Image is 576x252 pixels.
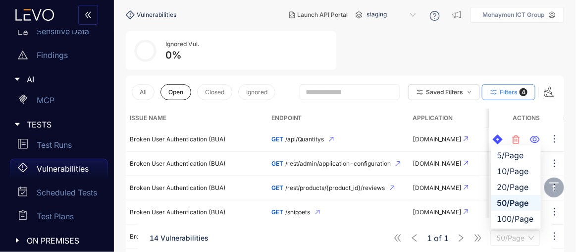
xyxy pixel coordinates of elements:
[238,84,275,100] button: Ignored
[37,96,54,105] p: MCP
[467,90,472,95] span: down
[37,188,97,197] p: Scheduled Tests
[130,135,226,143] span: Broken User Authentication (BUA)
[10,45,108,69] a: Findings
[6,114,108,135] div: TESTS
[520,88,527,96] span: 4
[271,135,283,143] span: GET
[271,160,283,167] span: GET
[549,131,560,147] button: ellipsis
[444,234,449,243] span: 1
[84,11,92,20] span: double-left
[130,160,226,167] span: Broken User Authentication (BUA)
[413,136,499,143] div: [DOMAIN_NAME]
[548,181,560,193] span: vertical-align-top
[489,109,564,127] th: Actions
[285,160,391,167] span: /rest/admin/application-configuration
[550,134,560,145] span: ellipsis
[18,50,28,60] span: warning
[281,7,356,23] button: Launch API Portal
[140,89,147,96] span: All
[126,109,267,127] th: Issue Name
[427,234,432,243] span: 1
[10,159,108,183] a: Vulnerabilities
[267,109,409,127] th: Endpoint
[165,41,199,48] div: Ignored Vul.
[37,51,68,60] p: Findings
[10,21,108,45] a: Sensitive Data
[205,89,224,96] span: Closed
[549,156,560,172] button: ellipsis
[549,229,560,245] button: ellipsis
[285,185,385,191] span: /rest/products/{product_id}/reviews
[37,212,74,221] p: Test Plans
[427,234,449,243] span: of
[27,236,100,245] span: ON PREMISES
[14,76,21,83] span: caret-right
[14,121,21,128] span: caret-right
[426,89,463,96] span: Saved Filters
[496,231,534,246] span: 50/Page
[130,184,226,191] span: Broken User Authentication (BUA)
[137,11,176,18] span: Vulnerabilities
[27,75,100,84] span: AI
[285,136,324,143] span: /api/Quantitys
[6,69,108,90] div: AI
[413,209,499,216] div: [DOMAIN_NAME]
[413,160,499,167] div: [DOMAIN_NAME]
[10,183,108,206] a: Scheduled Tests
[550,207,560,218] span: ellipsis
[550,158,560,170] span: ellipsis
[297,11,348,18] span: Launch API Portal
[6,230,108,251] div: ON PREMISES
[160,84,191,100] button: Open
[549,204,560,220] button: ellipsis
[130,208,226,216] span: Broken User Authentication (BUA)
[168,89,183,96] span: Open
[37,164,89,173] p: Vulnerabilities
[367,7,418,23] span: staging
[37,140,72,149] p: Test Runs
[197,84,232,100] button: Closed
[165,50,199,61] div: 0 %
[132,84,155,100] button: All
[246,89,267,96] span: Ignored
[271,184,283,191] span: GET
[408,84,480,100] button: Saved Filtersdown
[285,209,311,216] span: /snippets
[130,233,226,240] span: Broken User Authentication (BUA)
[550,231,560,243] span: ellipsis
[413,185,499,191] div: [DOMAIN_NAME]
[500,89,518,96] span: Filters
[483,11,545,18] p: Mohaymen ICT Group
[78,5,98,25] button: double-left
[27,120,100,129] span: TESTS
[150,234,209,242] span: 14 Vulnerabilities
[409,109,503,127] th: Application
[10,206,108,230] a: Test Plans
[482,84,535,100] button: Filters 4
[10,90,108,114] a: MCP
[37,27,89,36] p: Sensitive Data
[10,135,108,159] a: Test Runs
[14,237,21,244] span: caret-right
[271,208,283,216] span: GET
